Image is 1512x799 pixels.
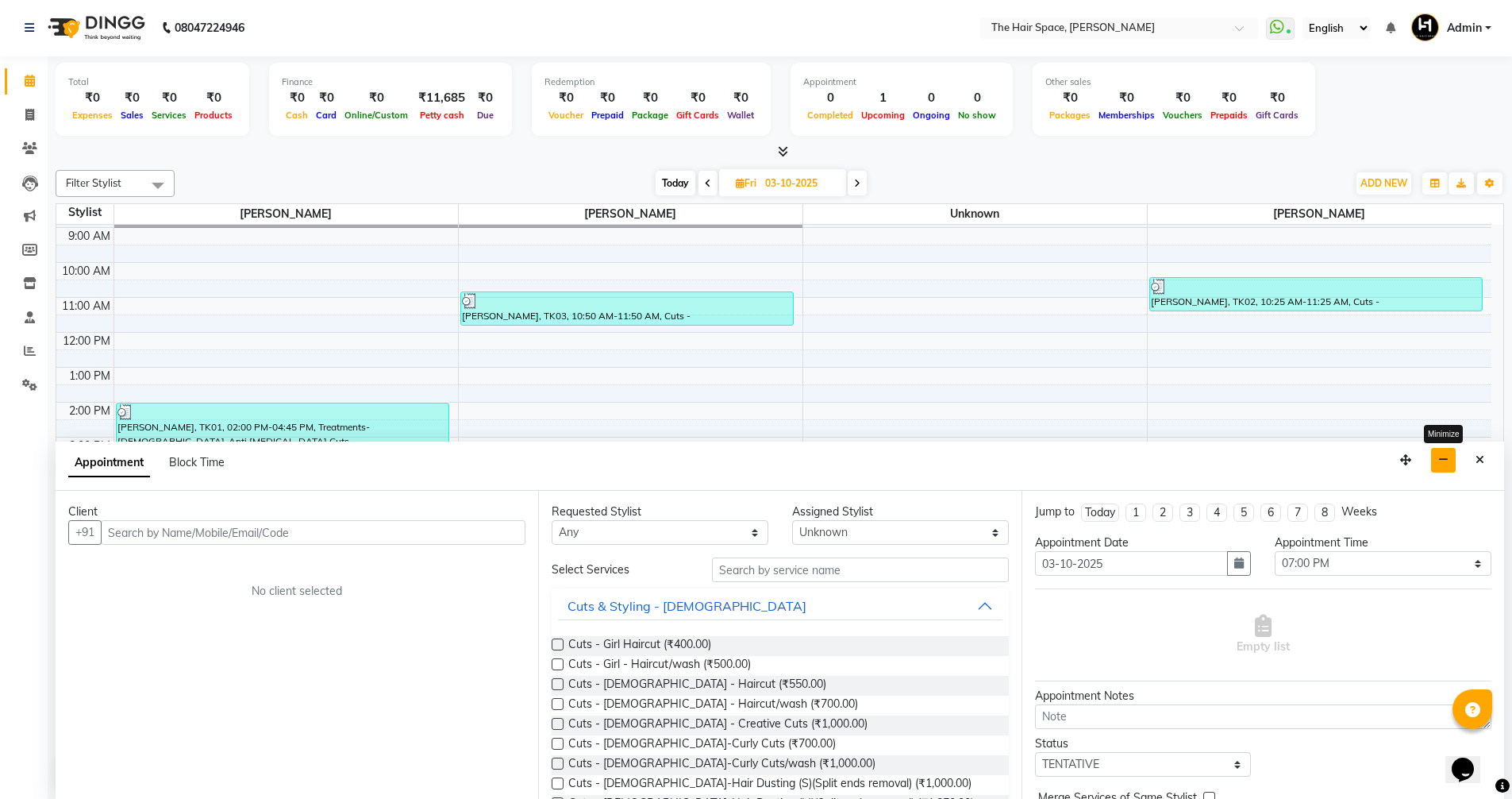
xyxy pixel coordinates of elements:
div: ₹0 [471,89,499,107]
span: [PERSON_NAME] [1148,204,1492,224]
li: 1 [1125,504,1146,522]
div: ₹0 [723,89,758,107]
li: 5 [1233,504,1254,522]
span: Services [148,110,190,121]
div: ₹0 [117,89,148,107]
button: Cuts & Styling - [DEMOGRAPHIC_DATA] [558,592,1002,620]
span: Packages [1045,110,1095,121]
div: ₹0 [1252,89,1302,107]
li: 3 [1179,504,1200,522]
span: Cuts - Girl - Haircut/wash (₹500.00) [568,656,751,676]
span: Card [312,110,340,121]
img: logo [40,6,149,50]
li: 6 [1260,504,1281,522]
button: +91 [68,520,102,545]
li: 7 [1287,504,1308,522]
span: Gift Cards [672,110,723,121]
b: 08047224946 [175,6,244,50]
span: Cuts - [DEMOGRAPHIC_DATA]-Curly Cuts/wash (₹1,000.00) [568,755,875,775]
div: ₹0 [1045,89,1095,107]
span: Memberships [1095,110,1159,121]
span: Cuts - Girl Haircut (₹400.00) [568,636,711,656]
div: ₹0 [628,89,672,107]
iframe: chat widget [1445,735,1496,783]
div: 10:00 AM [59,263,113,280]
li: 8 [1314,504,1335,522]
div: ₹0 [282,89,312,107]
div: No client selected [106,583,487,600]
span: Due [473,110,498,121]
span: Completed [803,110,857,121]
div: Minimize [1424,425,1463,443]
span: Empty list [1237,615,1290,655]
div: 12:00 PM [60,333,113,349]
div: Client [68,504,525,520]
span: Online/Custom [340,110,412,121]
div: Jump to [1035,504,1075,520]
span: Upcoming [857,110,909,121]
div: 3:00 PM [66,438,113,454]
div: Weeks [1341,504,1377,520]
div: ₹0 [190,89,237,107]
div: Appointment [803,75,1000,89]
div: Appointment Notes [1035,688,1491,704]
span: Appointment [68,449,150,477]
input: 2025-10-03 [760,172,840,195]
div: Finance [282,75,499,89]
span: Cuts - [DEMOGRAPHIC_DATA] - Haircut/wash (₹700.00) [568,696,858,716]
div: ₹0 [68,89,117,107]
div: 0 [909,89,954,107]
input: Search by service name [712,558,1009,582]
div: ₹0 [672,89,723,107]
div: 0 [954,89,1000,107]
span: Sales [117,110,148,121]
div: Status [1035,735,1252,752]
span: Gift Cards [1252,110,1302,121]
div: ₹0 [587,89,628,107]
span: Voucher [544,110,587,121]
span: Cash [282,110,312,121]
span: Cuts - [DEMOGRAPHIC_DATA]-Curly Cuts (₹700.00) [568,735,836,755]
div: 9:00 AM [65,228,113,245]
div: Appointment Date [1035,535,1252,551]
span: Fri [732,177,760,189]
span: Block Time [169,455,225,469]
span: Cuts - [DEMOGRAPHIC_DATA] - Creative Cuts (₹1,000.00) [568,716,868,735]
span: Prepaids [1206,110,1252,121]
div: 11:00 AM [59,298,113,315]
span: Petty cash [416,110,468,121]
div: Cuts & Styling - [DEMOGRAPHIC_DATA] [567,596,806,616]
div: Redemption [544,75,758,89]
span: [PERSON_NAME] [114,204,458,224]
span: Ongoing [909,110,954,121]
div: Today [1085,504,1115,521]
div: ₹11,685 [412,89,471,107]
input: yyyy-mm-dd [1035,551,1229,576]
div: Total [68,75,237,89]
span: Unknown [803,204,1147,224]
span: Filter Stylist [66,176,121,189]
span: Products [190,110,237,121]
li: 2 [1152,504,1173,522]
div: [PERSON_NAME], TK01, 02:00 PM-04:45 PM, Treatments- [DEMOGRAPHIC_DATA]-Anti [MEDICAL_DATA],Cuts -... [117,403,448,497]
div: ₹0 [148,89,190,107]
span: Prepaid [587,110,628,121]
div: 0 [803,89,857,107]
span: Wallet [723,110,758,121]
div: 1 [857,89,909,107]
div: Appointment Time [1275,535,1491,551]
div: ₹0 [340,89,412,107]
img: Admin [1411,14,1439,41]
div: ₹0 [544,89,587,107]
span: [PERSON_NAME] [459,204,802,224]
span: Cuts - [DEMOGRAPHIC_DATA]-Hair Dusting (S)(Split ends removal) (₹1,000.00) [568,775,971,795]
div: Select Services [540,562,700,578]
li: 4 [1206,504,1227,522]
div: Stylist [56,204,113,221]
div: ₹0 [1159,89,1206,107]
div: ₹0 [312,89,340,107]
div: ₹0 [1095,89,1159,107]
span: ADD NEW [1360,177,1407,189]
span: Today [656,171,695,195]
span: Vouchers [1159,110,1206,121]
